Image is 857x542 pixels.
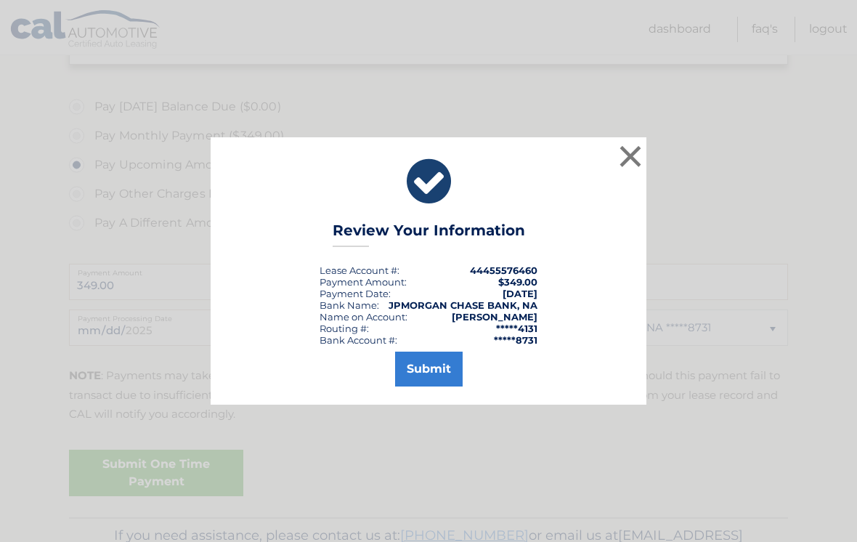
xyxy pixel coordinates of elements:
[616,142,645,171] button: ×
[452,311,537,323] strong: [PERSON_NAME]
[320,334,397,346] div: Bank Account #:
[470,264,537,276] strong: 44455576460
[320,264,399,276] div: Lease Account #:
[389,299,537,311] strong: JPMORGAN CHASE BANK, NA
[395,352,463,387] button: Submit
[333,222,525,247] h3: Review Your Information
[498,276,537,288] span: $349.00
[320,288,391,299] div: :
[320,288,389,299] span: Payment Date
[320,323,369,334] div: Routing #:
[320,299,379,311] div: Bank Name:
[503,288,537,299] span: [DATE]
[320,311,407,323] div: Name on Account:
[320,276,407,288] div: Payment Amount:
